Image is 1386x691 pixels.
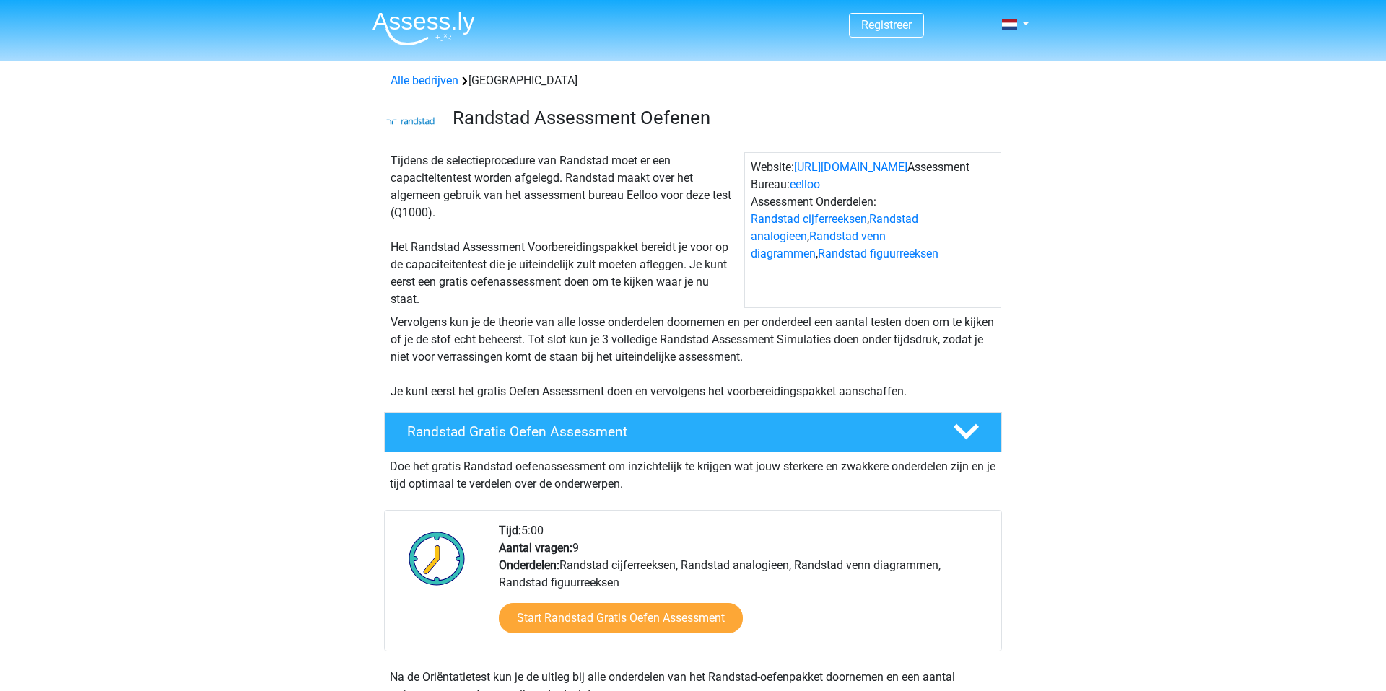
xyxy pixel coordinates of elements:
[453,107,990,129] h3: Randstad Assessment Oefenen
[751,229,886,260] a: Randstad venn diagrammen
[861,18,912,32] a: Registreer
[385,152,744,308] div: Tijdens de selectieprocedure van Randstad moet er een capaciteitentest worden afgelegd. Randstad ...
[818,247,938,260] a: Randstad figuurreeksen
[794,160,907,174] a: [URL][DOMAIN_NAME]
[790,177,820,191] a: eelloo
[385,72,1001,89] div: [GEOGRAPHIC_DATA]
[401,522,474,594] img: Klok
[499,541,572,555] b: Aantal vragen:
[407,423,930,440] h4: Randstad Gratis Oefen Assessment
[744,152,1001,308] div: Website: Assessment Bureau: Assessment Onderdelen: , , ,
[499,558,559,572] b: Onderdelen:
[372,12,475,45] img: Assessly
[385,314,1001,400] div: Vervolgens kun je de theorie van alle losse onderdelen doornemen en per onderdeel een aantal test...
[751,212,918,243] a: Randstad analogieen
[499,603,743,633] a: Start Randstad Gratis Oefen Assessment
[391,74,458,87] a: Alle bedrijven
[384,452,1002,493] div: Doe het gratis Randstad oefenassessment om inzichtelijk te krijgen wat jouw sterkere en zwakkere ...
[488,522,1001,651] div: 5:00 9 Randstad cijferreeksen, Randstad analogieen, Randstad venn diagrammen, Randstad figuurreeksen
[378,412,1008,452] a: Randstad Gratis Oefen Assessment
[751,212,867,226] a: Randstad cijferreeksen
[499,524,521,537] b: Tijd:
